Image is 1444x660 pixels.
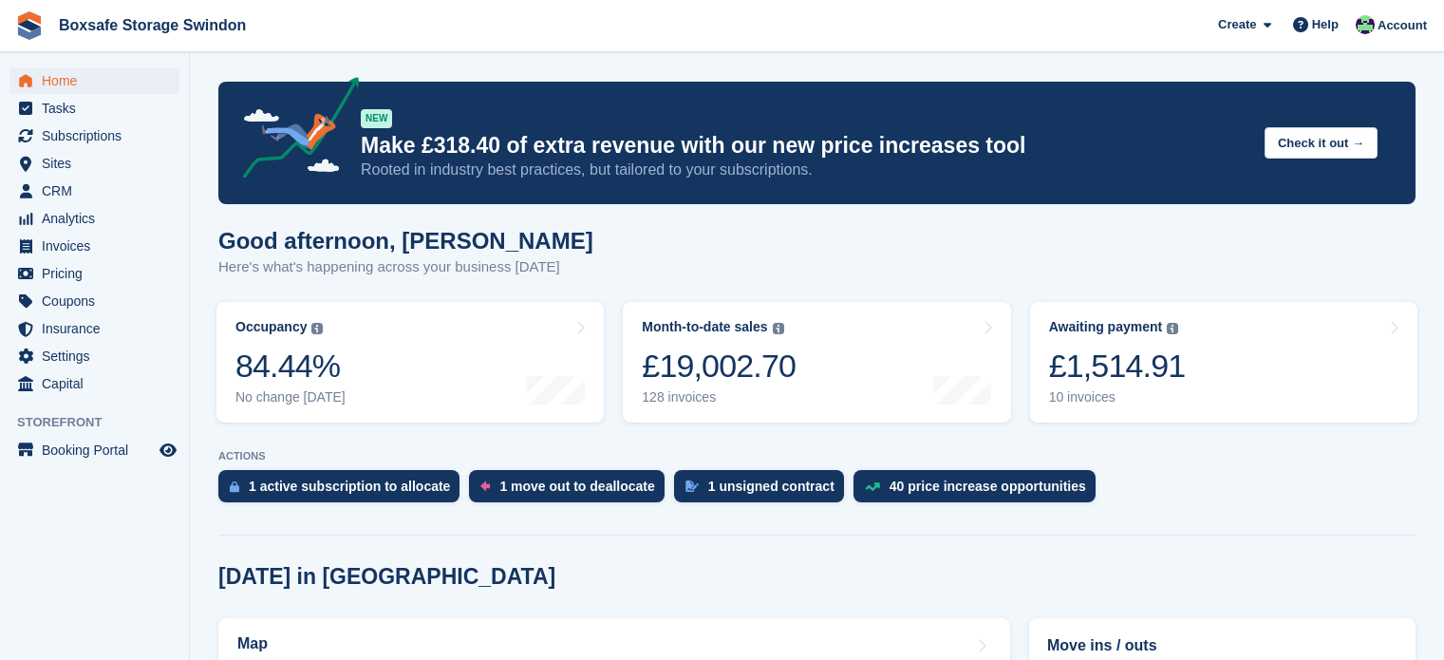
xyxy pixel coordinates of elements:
button: Check it out → [1265,127,1378,159]
a: menu [9,205,179,232]
span: Invoices [42,233,156,259]
a: Awaiting payment £1,514.91 10 invoices [1030,302,1417,423]
div: Month-to-date sales [642,319,767,335]
span: Home [42,67,156,94]
p: Make £318.40 of extra revenue with our new price increases tool [361,132,1249,160]
div: 1 move out to deallocate [499,479,654,494]
a: menu [9,260,179,287]
a: menu [9,437,179,463]
h2: Move ins / outs [1047,634,1397,657]
a: 1 active subscription to allocate [218,470,469,512]
img: icon-info-grey-7440780725fd019a000dd9b08b2336e03edf1995a4989e88bcd33f0948082b44.svg [773,323,784,334]
h2: [DATE] in [GEOGRAPHIC_DATA] [218,564,555,590]
span: Create [1218,15,1256,34]
a: menu [9,178,179,204]
span: Capital [42,370,156,397]
div: 1 active subscription to allocate [249,479,450,494]
img: Kim Virabi [1356,15,1375,34]
a: menu [9,315,179,342]
a: menu [9,370,179,397]
a: 40 price increase opportunities [853,470,1105,512]
a: menu [9,67,179,94]
span: Tasks [42,95,156,122]
a: menu [9,150,179,177]
span: Storefront [17,413,189,432]
a: Preview store [157,439,179,462]
div: 1 unsigned contract [708,479,835,494]
h1: Good afternoon, [PERSON_NAME] [218,228,593,254]
span: Account [1378,16,1427,35]
div: Occupancy [235,319,307,335]
p: Here's what's happening across your business [DATE] [218,256,593,278]
div: NEW [361,109,392,128]
a: Boxsafe Storage Swindon [51,9,253,41]
span: CRM [42,178,156,204]
a: menu [9,343,179,369]
span: Settings [42,343,156,369]
span: Coupons [42,288,156,314]
img: price_increase_opportunities-93ffe204e8149a01c8c9dc8f82e8f89637d9d84a8eef4429ea346261dce0b2c0.svg [865,482,880,491]
p: ACTIONS [218,450,1416,462]
img: contract_signature_icon-13c848040528278c33f63329250d36e43548de30e8caae1d1a13099fd9432cc5.svg [685,481,699,492]
img: stora-icon-8386f47178a22dfd0bd8f6a31ec36ba5ce8667c1dd55bd0f319d3a0aa187defe.svg [15,11,44,40]
a: menu [9,123,179,149]
p: Rooted in industry best practices, but tailored to your subscriptions. [361,160,1249,180]
img: price-adjustments-announcement-icon-8257ccfd72463d97f412b2fc003d46551f7dbcb40ab6d574587a9cd5c0d94... [227,77,360,185]
div: 40 price increase opportunities [890,479,1086,494]
span: Insurance [42,315,156,342]
img: move_outs_to_deallocate_icon-f764333ba52eb49d3ac5e1228854f67142a1ed5810a6f6cc68b1a99e826820c5.svg [480,481,490,492]
div: £19,002.70 [642,347,796,386]
a: menu [9,233,179,259]
a: 1 unsigned contract [674,470,853,512]
span: Help [1312,15,1339,34]
a: 1 move out to deallocate [469,470,673,512]
a: menu [9,288,179,314]
div: 10 invoices [1049,389,1186,405]
h2: Map [237,635,268,652]
img: icon-info-grey-7440780725fd019a000dd9b08b2336e03edf1995a4989e88bcd33f0948082b44.svg [311,323,323,334]
span: Booking Portal [42,437,156,463]
span: Analytics [42,205,156,232]
div: No change [DATE] [235,389,346,405]
img: icon-info-grey-7440780725fd019a000dd9b08b2336e03edf1995a4989e88bcd33f0948082b44.svg [1167,323,1178,334]
div: £1,514.91 [1049,347,1186,386]
span: Pricing [42,260,156,287]
span: Sites [42,150,156,177]
span: Subscriptions [42,123,156,149]
div: Awaiting payment [1049,319,1163,335]
a: Month-to-date sales £19,002.70 128 invoices [623,302,1010,423]
a: menu [9,95,179,122]
div: 128 invoices [642,389,796,405]
img: active_subscription_to_allocate_icon-d502201f5373d7db506a760aba3b589e785aa758c864c3986d89f69b8ff3... [230,481,239,493]
div: 84.44% [235,347,346,386]
a: Occupancy 84.44% No change [DATE] [216,302,604,423]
